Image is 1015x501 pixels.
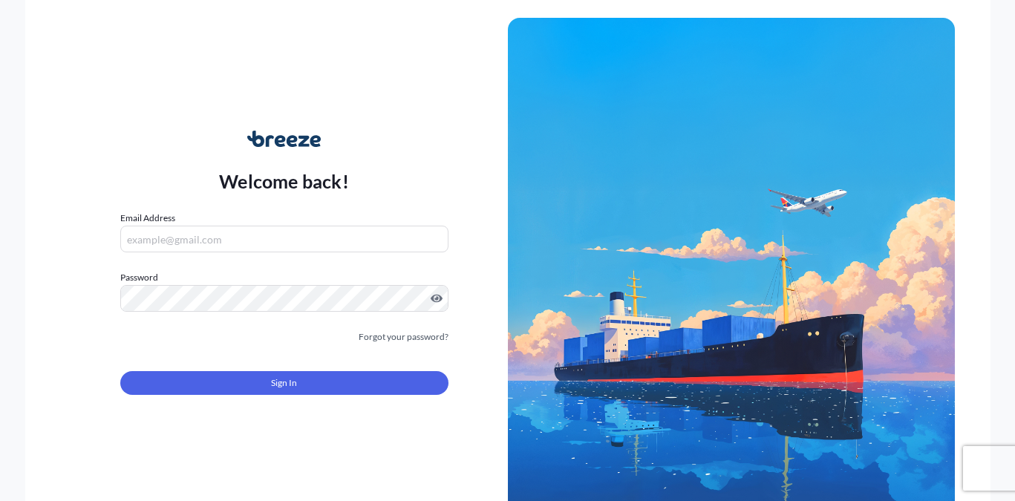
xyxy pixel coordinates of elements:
input: example@gmail.com [120,226,448,252]
span: Sign In [271,376,297,390]
button: Show password [431,292,443,304]
label: Password [120,270,448,285]
button: Sign In [120,371,448,395]
label: Email Address [120,211,175,226]
p: Welcome back! [219,169,349,193]
a: Forgot your password? [359,330,448,344]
